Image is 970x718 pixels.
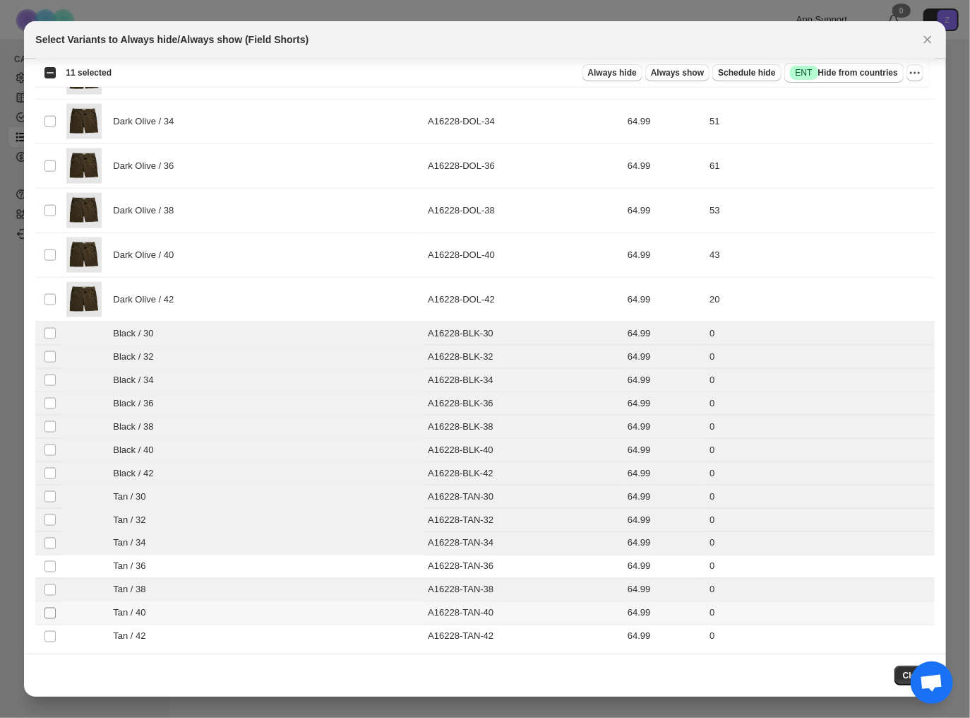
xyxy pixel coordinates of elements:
td: 64.99 [623,462,705,485]
img: ZF_TechShort_OliveNight_1.jpg [66,148,102,184]
td: 61 [705,144,934,189]
td: 64.99 [623,392,705,416]
span: Dark Olive / 40 [113,248,181,262]
button: Always show [645,64,709,81]
td: 0 [705,416,934,439]
img: ZF_TechShort_OliveNight_1.jpg [66,193,102,228]
span: Always hide [588,67,637,78]
td: 0 [705,322,934,346]
td: 64.99 [623,532,705,555]
td: 64.99 [623,485,705,509]
td: 0 [705,555,934,579]
span: Black / 34 [113,373,161,387]
td: 64.99 [623,144,705,189]
td: 43 [705,233,934,278]
span: ENT [796,67,813,78]
td: A16228-DOL-38 [424,189,623,233]
a: Open chat [911,661,953,704]
td: 64.99 [623,369,705,392]
td: 64.99 [623,189,705,233]
button: Close [894,666,935,685]
img: ZF_TechShort_OliveNight_1.jpg [66,237,102,273]
span: Tan / 38 [113,583,153,597]
span: Tan / 30 [113,490,153,504]
td: A16228-BLK-42 [424,462,623,485]
td: 53 [705,189,934,233]
td: 64.99 [623,555,705,579]
td: 64.99 [623,625,705,649]
span: Black / 36 [113,396,161,411]
td: A16228-DOL-34 [424,100,623,144]
span: 11 selected [66,67,112,78]
td: 0 [705,346,934,369]
td: A16228-DOL-36 [424,144,623,189]
button: Close [918,30,938,49]
button: Schedule hide [712,64,781,81]
td: 0 [705,602,934,625]
td: A16228-BLK-32 [424,346,623,369]
td: 64.99 [623,439,705,462]
td: 64.99 [623,233,705,278]
td: A16228-BLK-40 [424,439,623,462]
span: Always show [651,67,704,78]
td: A16228-TAN-36 [424,555,623,579]
td: 0 [705,509,934,532]
span: Tan / 34 [113,536,153,551]
span: Dark Olive / 42 [113,293,181,307]
td: A16228-BLK-36 [424,392,623,416]
img: ZF_TechShort_OliveNight_1.jpg [66,282,102,317]
td: 0 [705,532,934,555]
span: Tan / 42 [113,630,153,644]
td: A16228-DOL-42 [424,278,623,322]
td: 20 [705,278,934,322]
span: Tan / 40 [113,606,153,620]
td: A16228-BLK-34 [424,369,623,392]
span: Hide from countries [790,66,898,80]
td: 64.99 [623,322,705,346]
td: A16228-TAN-38 [424,579,623,602]
span: Black / 40 [113,443,161,457]
td: 0 [705,439,934,462]
span: Schedule hide [718,67,775,78]
span: Close [903,670,926,681]
td: 0 [705,579,934,602]
td: 0 [705,625,934,649]
td: 64.99 [623,278,705,322]
span: Dark Olive / 38 [113,204,181,218]
td: 0 [705,485,934,509]
td: 51 [705,100,934,144]
td: A16228-TAN-34 [424,532,623,555]
td: 64.99 [623,509,705,532]
td: 0 [705,392,934,416]
td: A16228-TAN-40 [424,602,623,625]
td: A16228-TAN-42 [424,625,623,649]
td: 64.99 [623,100,705,144]
button: SuccessENTHide from countries [784,63,904,83]
td: 64.99 [623,579,705,602]
h2: Select Variants to Always hide/Always show (Field Shorts) [35,33,309,47]
td: A16228-DOL-40 [424,233,623,278]
button: Always hide [582,64,642,81]
td: 64.99 [623,416,705,439]
td: 0 [705,369,934,392]
img: ZF_TechShort_OliveNight_1.jpg [66,104,102,139]
td: A16228-BLK-38 [424,416,623,439]
span: Dark Olive / 34 [113,114,181,129]
td: A16228-TAN-30 [424,485,623,509]
span: Black / 32 [113,350,161,364]
td: A16228-TAN-32 [424,509,623,532]
span: Tan / 36 [113,560,153,574]
button: More actions [906,64,923,81]
td: 0 [705,462,934,485]
span: Tan / 32 [113,513,153,527]
span: Black / 30 [113,326,161,341]
td: 64.99 [623,346,705,369]
td: A16228-BLK-30 [424,322,623,346]
span: Dark Olive / 36 [113,159,181,173]
td: 64.99 [623,602,705,625]
span: Black / 42 [113,466,161,481]
span: Black / 38 [113,420,161,434]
